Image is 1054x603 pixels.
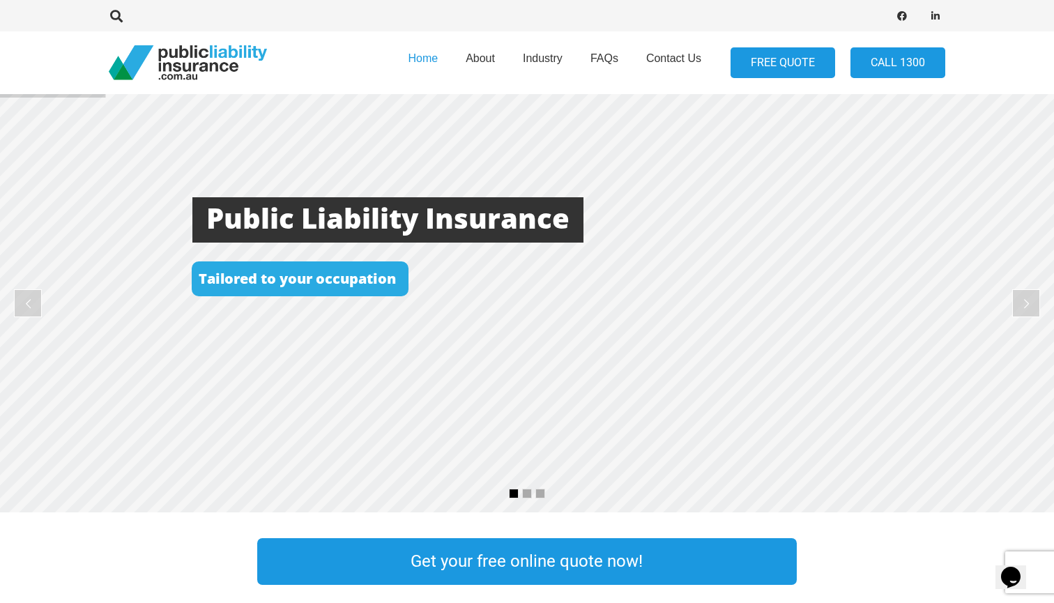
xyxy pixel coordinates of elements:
[850,47,945,79] a: Call 1300
[892,6,912,26] a: Facebook
[102,10,130,22] a: Search
[394,27,452,98] a: Home
[995,547,1040,589] iframe: chat widget
[509,27,576,98] a: Industry
[109,45,267,80] a: pli_logotransparent
[590,52,618,64] span: FAQs
[926,6,945,26] a: LinkedIn
[646,52,701,64] span: Contact Us
[731,47,835,79] a: FREE QUOTE
[408,52,438,64] span: Home
[523,52,563,64] span: Industry
[632,27,715,98] a: Contact Us
[81,535,229,588] a: Link
[257,538,796,585] a: Get your free online quote now!
[825,535,973,588] a: Link
[452,27,509,98] a: About
[576,27,632,98] a: FAQs
[466,52,495,64] span: About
